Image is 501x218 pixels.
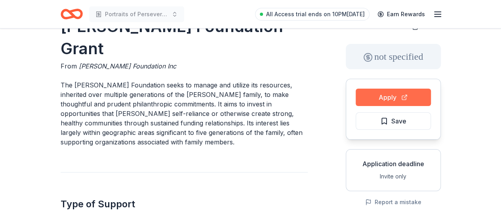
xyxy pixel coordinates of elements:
[356,112,431,130] button: Save
[266,9,365,19] span: All Access trial ends on 10PM[DATE]
[79,62,176,70] span: [PERSON_NAME] Foundation Inc
[255,8,370,21] a: All Access trial ends on 10PM[DATE]
[61,5,83,23] a: Home
[105,9,168,19] span: Portraits of Perseverance: Haitian Lives in [US_STATE]
[365,197,421,207] button: Report a mistake
[352,172,434,181] div: Invite only
[61,15,308,60] h1: [PERSON_NAME] Foundation Grant
[373,7,430,21] a: Earn Rewards
[61,198,308,210] h2: Type of Support
[61,61,308,71] div: From
[391,116,406,126] span: Save
[352,159,434,169] div: Application deadline
[61,80,308,147] p: The [PERSON_NAME] Foundation seeks to manage and utilize its resources, inherited over multiple g...
[346,44,441,69] div: not specified
[356,89,431,106] button: Apply
[89,6,184,22] button: Portraits of Perseverance: Haitian Lives in [US_STATE]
